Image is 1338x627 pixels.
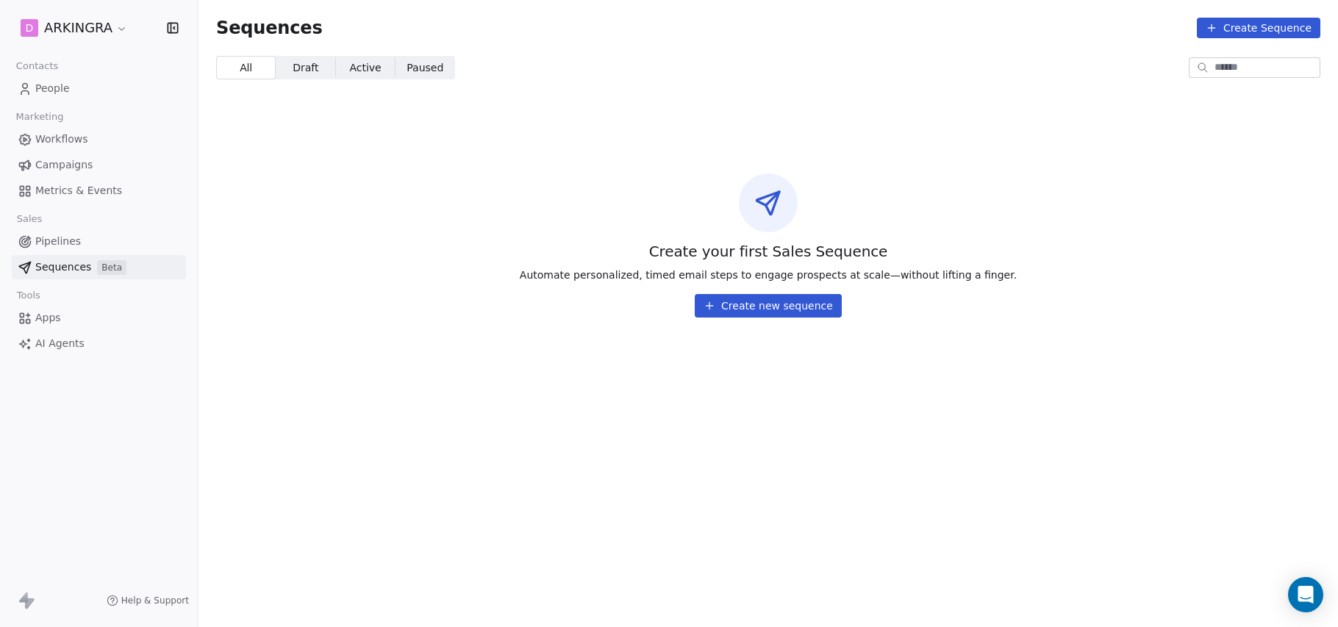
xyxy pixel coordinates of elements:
[12,76,186,101] a: People
[1288,577,1323,612] div: Open Intercom Messenger
[216,18,323,38] span: Sequences
[35,336,85,351] span: AI Agents
[12,229,186,254] a: Pipelines
[10,208,49,230] span: Sales
[695,294,842,318] button: Create new sequence
[10,55,65,77] span: Contacts
[12,255,186,279] a: SequencesBeta
[35,310,61,326] span: Apps
[44,18,112,37] span: ARKINGRA
[12,332,186,356] a: AI Agents
[10,284,46,307] span: Tools
[12,153,186,177] a: Campaigns
[35,81,70,96] span: People
[649,241,888,262] span: Create your first Sales Sequence
[407,60,443,76] span: Paused
[35,157,93,173] span: Campaigns
[97,260,126,275] span: Beta
[35,183,122,198] span: Metrics & Events
[35,132,88,147] span: Workflows
[520,268,1017,282] span: Automate personalized, timed email steps to engage prospects at scale—without lifting a finger.
[1197,18,1320,38] button: Create Sequence
[35,259,91,275] span: Sequences
[12,306,186,330] a: Apps
[12,179,186,203] a: Metrics & Events
[107,595,189,606] a: Help & Support
[35,234,81,249] span: Pipelines
[10,106,70,128] span: Marketing
[12,127,186,151] a: Workflows
[26,21,34,35] span: D
[293,60,318,76] span: Draft
[349,60,381,76] span: Active
[121,595,189,606] span: Help & Support
[18,15,131,40] button: DARKINGRA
